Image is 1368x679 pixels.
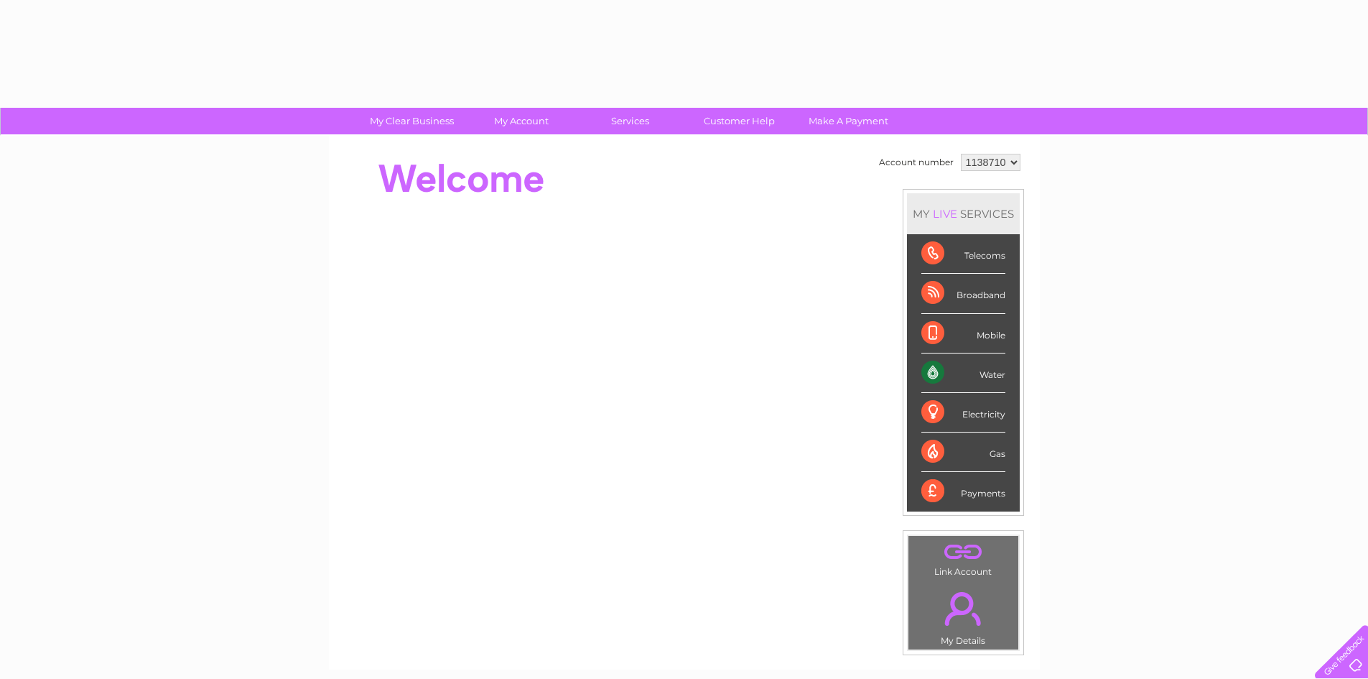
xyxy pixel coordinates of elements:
[353,108,471,134] a: My Clear Business
[571,108,689,134] a: Services
[921,472,1005,511] div: Payments
[907,193,1020,234] div: MY SERVICES
[908,580,1019,650] td: My Details
[921,433,1005,472] div: Gas
[680,108,799,134] a: Customer Help
[921,393,1005,433] div: Electricity
[921,354,1005,393] div: Water
[912,583,1015,634] a: .
[875,150,957,175] td: Account number
[921,314,1005,354] div: Mobile
[912,540,1015,565] a: .
[930,207,960,221] div: LIVE
[921,234,1005,274] div: Telecoms
[908,535,1019,581] td: Link Account
[462,108,580,134] a: My Account
[921,274,1005,313] div: Broadband
[789,108,908,134] a: Make A Payment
